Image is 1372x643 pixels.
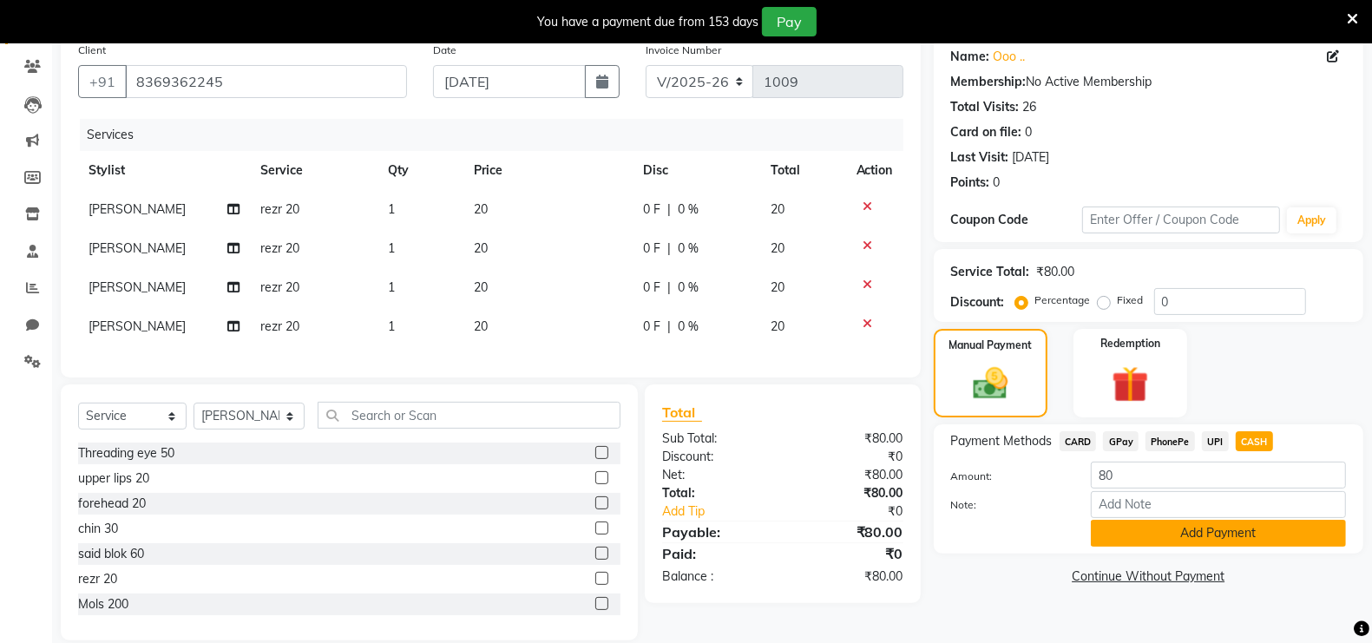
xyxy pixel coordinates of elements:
span: UPI [1202,431,1229,451]
span: [PERSON_NAME] [89,240,186,256]
span: GPay [1103,431,1139,451]
a: Add Tip [649,502,804,521]
button: Pay [762,7,817,36]
div: You have a payment due from 153 days [537,13,758,31]
div: said blok 60 [78,545,144,563]
span: 1 [388,318,395,334]
span: 20 [771,201,784,217]
span: 20 [771,240,784,256]
div: chin 30 [78,520,118,538]
div: Balance : [649,568,783,586]
span: 0 F [643,200,660,219]
span: 20 [771,318,784,334]
div: ₹80.00 [783,484,916,502]
div: ₹0 [783,543,916,564]
div: rezr 20 [78,570,117,588]
span: | [667,200,671,219]
label: Percentage [1035,292,1091,308]
span: 0 F [643,318,660,336]
span: 20 [474,201,488,217]
div: Coupon Code [951,211,1083,229]
div: Discount: [649,448,783,466]
label: Manual Payment [949,338,1032,353]
div: 0 [1026,123,1033,141]
div: 26 [1023,98,1037,116]
div: ₹80.00 [1037,263,1075,281]
th: Qty [377,151,463,190]
span: 1 [388,279,395,295]
div: forehead 20 [78,495,146,513]
div: Sub Total: [649,430,783,448]
button: Apply [1287,207,1336,233]
label: Date [433,43,456,58]
input: Amount [1091,462,1346,489]
button: Add Payment [1091,520,1346,547]
span: | [667,279,671,297]
span: Payment Methods [951,432,1053,450]
a: Ooo .. [994,48,1026,66]
div: Discount: [951,293,1005,312]
div: ₹80.00 [783,466,916,484]
label: Invoice Number [646,43,721,58]
div: ₹80.00 [783,522,916,542]
span: rezr 20 [260,318,299,334]
label: Fixed [1118,292,1144,308]
span: CARD [1060,431,1097,451]
span: [PERSON_NAME] [89,279,186,295]
div: 0 [994,174,1001,192]
span: | [667,239,671,258]
div: Last Visit: [951,148,1009,167]
span: [PERSON_NAME] [89,201,186,217]
input: Enter Offer / Coupon Code [1082,207,1280,233]
div: Name: [951,48,990,66]
span: CASH [1236,431,1273,451]
label: Note: [938,497,1079,513]
div: Total Visits: [951,98,1020,116]
th: Disc [633,151,760,190]
span: 20 [474,318,488,334]
div: upper lips 20 [78,469,149,488]
div: Points: [951,174,990,192]
div: ₹0 [783,448,916,466]
label: Client [78,43,106,58]
span: 0 F [643,239,660,258]
div: Card on file: [951,123,1022,141]
span: rezr 20 [260,201,299,217]
div: ₹80.00 [783,430,916,448]
span: 1 [388,201,395,217]
button: +91 [78,65,127,98]
div: Total: [649,484,783,502]
div: Threading eye 50 [78,444,174,463]
th: Stylist [78,151,250,190]
th: Price [463,151,633,190]
span: 0 % [678,279,699,297]
div: Payable: [649,522,783,542]
th: Action [846,151,903,190]
span: 0 % [678,239,699,258]
input: Add Note [1091,491,1346,518]
span: 20 [474,279,488,295]
span: | [667,318,671,336]
span: rezr 20 [260,240,299,256]
div: ₹80.00 [783,568,916,586]
div: Mols 200 [78,595,128,613]
th: Service [250,151,377,190]
input: Search or Scan [318,402,620,429]
div: [DATE] [1013,148,1050,167]
span: 1 [388,240,395,256]
span: [PERSON_NAME] [89,318,186,334]
div: Paid: [649,543,783,564]
input: Search by Name/Mobile/Email/Code [125,65,407,98]
span: 20 [474,240,488,256]
img: _gift.svg [1100,362,1159,407]
span: PhonePe [1146,431,1195,451]
a: Continue Without Payment [937,568,1360,586]
div: No Active Membership [951,73,1346,91]
span: rezr 20 [260,279,299,295]
div: Services [80,119,916,151]
div: Membership: [951,73,1027,91]
div: Net: [649,466,783,484]
img: _cash.svg [962,364,1019,404]
span: Total [662,404,702,422]
span: 0 % [678,200,699,219]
